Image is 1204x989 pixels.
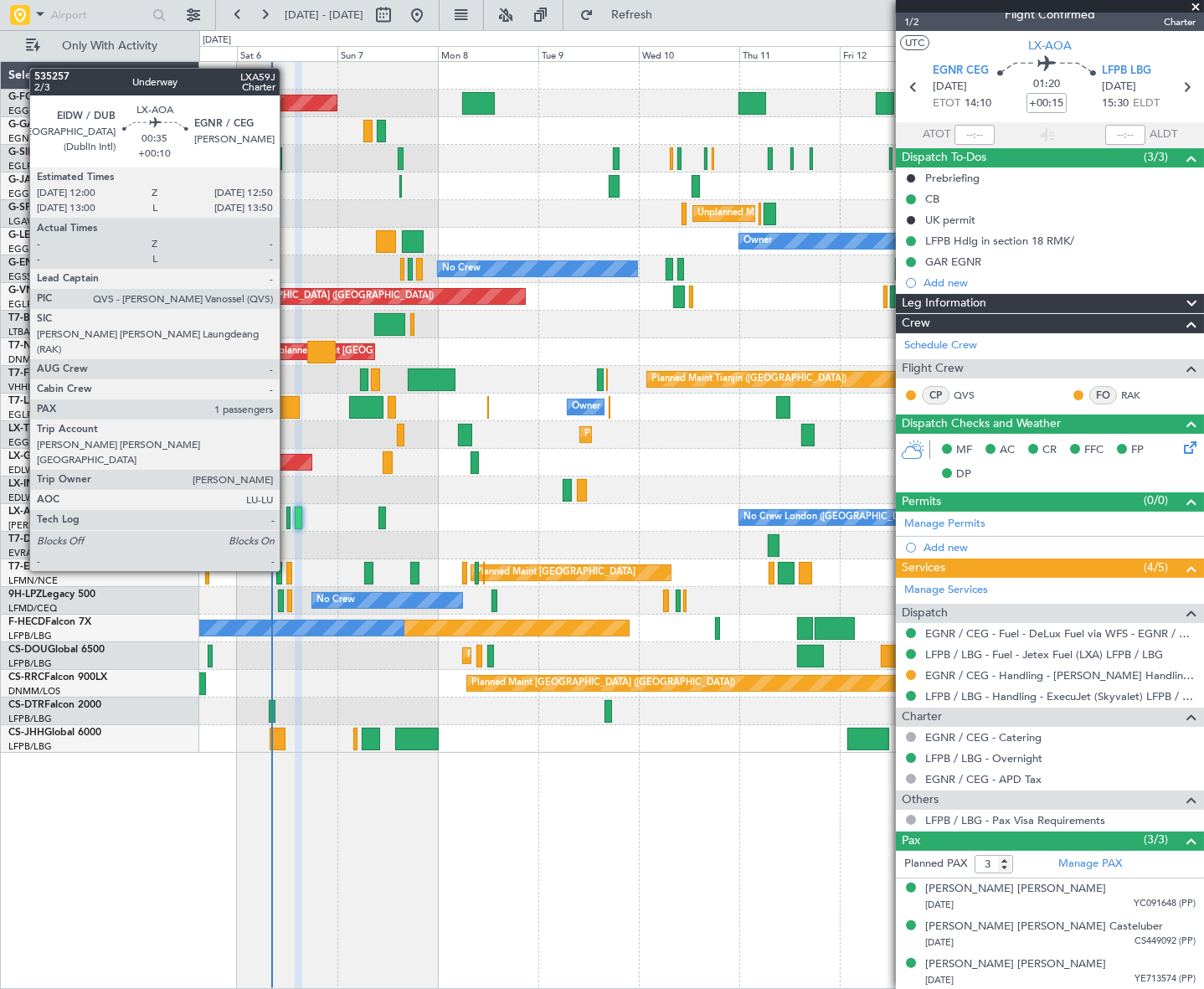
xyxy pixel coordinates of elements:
input: Airport [51,3,147,28]
a: CS-DOUGlobal 6500 [8,645,105,655]
a: G-ENRGPraetor 600 [8,258,104,268]
span: G-ENRG [8,258,48,268]
a: Manage PAX [1058,856,1122,873]
a: EGNR / CEG - Handling - [PERSON_NAME] Handling Services EGNR / CEG [925,668,1196,683]
a: Manage Permits [904,516,985,533]
span: CS-RRC [8,672,44,683]
span: (0/0) [1144,492,1168,509]
a: LFPB/LBG [8,657,52,670]
span: Services [902,559,945,578]
div: Mon 8 [438,46,538,61]
span: Charter [902,708,942,727]
span: [DATE] [925,899,954,911]
span: CR [1042,442,1057,459]
span: G-SPCY [8,203,44,213]
input: --:-- [954,125,995,145]
span: Only With Activity [44,40,177,52]
div: [PERSON_NAME] [PERSON_NAME] [925,881,1106,898]
a: DNMM/LOS [8,353,60,366]
div: Prebriefing [925,171,980,185]
a: LGAV/ATH [8,215,54,228]
a: CS-RRCFalcon 900LX [8,672,107,683]
a: LFPB / LBG - Fuel - Jetex Fuel (LXA) LFPB / LBG [925,647,1163,662]
span: Pax [902,832,920,851]
span: ALDT [1150,126,1177,143]
span: Charter [1155,15,1196,29]
div: CB [925,192,939,206]
span: CS449092 (PP) [1135,935,1196,949]
a: T7-DYNChallenger 604 [8,534,118,544]
a: 9H-LPZLegacy 500 [8,590,95,600]
span: Dispatch [902,604,948,623]
span: 15:30 [1102,95,1129,112]
div: Tue 9 [538,46,639,61]
a: LX-TROLegacy 650 [8,424,98,434]
a: EGSS/STN [8,270,53,283]
a: DNMM/LOS [8,685,60,698]
a: QVS [954,388,991,403]
div: LFPB Hdlg in section 18 RMK/ [925,234,1074,248]
a: LX-AOACitation Mustang [8,507,128,517]
span: Crew [902,314,930,333]
a: EGNR / CEG - Catering [925,730,1042,744]
div: No Crew [316,588,355,613]
a: LX-GBHFalcon 7X [8,451,91,461]
div: UK permit [925,213,975,227]
a: EGNR/CEG [8,132,59,145]
div: No Crew London ([GEOGRAPHIC_DATA]) [743,505,921,530]
span: FP [1131,442,1144,459]
span: ATOT [923,126,950,143]
span: F-HECD [8,617,45,627]
a: EGLF/FAB [8,298,52,311]
a: T7-FFIFalcon 7X [8,368,84,379]
span: G-SIRS [8,147,40,157]
a: EGLF/FAB [8,160,52,173]
span: CS-JHH [8,728,44,738]
span: T7-BRE [8,313,43,323]
span: Dispatch To-Dos [902,148,986,167]
a: VHHH/HKG [8,381,58,394]
span: G-GARE [8,120,47,130]
span: 14:10 [965,95,991,112]
div: Add new [924,276,1196,290]
a: EGGW/LTN [8,436,59,449]
label: Planned PAX [904,856,967,873]
a: LFPB/LBG [8,740,52,753]
a: Manage Services [904,582,988,599]
a: EGNR / CEG - APD Tax [925,772,1042,786]
span: T7-LZZI [8,396,43,406]
div: Owner [572,394,600,420]
div: Owner [743,229,772,254]
a: CS-JHHGlobal 6000 [8,728,101,738]
a: LTBA/ISL [8,326,46,338]
span: [DATE] [933,79,967,95]
a: G-GARECessna Citation XLS+ [8,120,147,130]
div: Fri 12 [840,46,940,61]
span: ETOT [933,95,960,112]
span: G-LEGC [8,230,44,240]
a: LFMN/NCE [8,574,58,587]
span: T7-EMI [8,562,41,572]
span: CS-DOU [8,645,48,655]
a: EDLW/DTM [8,464,58,476]
span: (3/3) [1144,831,1168,848]
span: Permits [902,492,941,512]
div: CP [922,386,949,404]
a: T7-BREChallenger 604 [8,313,115,323]
div: Planned Maint [GEOGRAPHIC_DATA] ([GEOGRAPHIC_DATA]) [471,671,735,696]
span: [DATE] [1102,79,1136,95]
div: FO [1089,386,1117,404]
button: Refresh [572,2,672,28]
a: EGNR / CEG - Fuel - DeLux Fuel via WFS - EGNR / CEG [925,626,1196,641]
span: 01:20 [1033,76,1060,93]
span: EGNR CEG [933,63,989,80]
span: DP [956,466,971,483]
div: Add new [924,540,1196,554]
span: LX-TRO [8,424,44,434]
span: G-JAGA [8,175,47,185]
a: LFPB/LBG [8,713,52,725]
span: Flight Crew [902,359,964,379]
a: LFPB / LBG - Pax Visa Requirements [925,813,1105,827]
span: LX-AOA [8,507,47,517]
span: LX-INB [8,479,41,489]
